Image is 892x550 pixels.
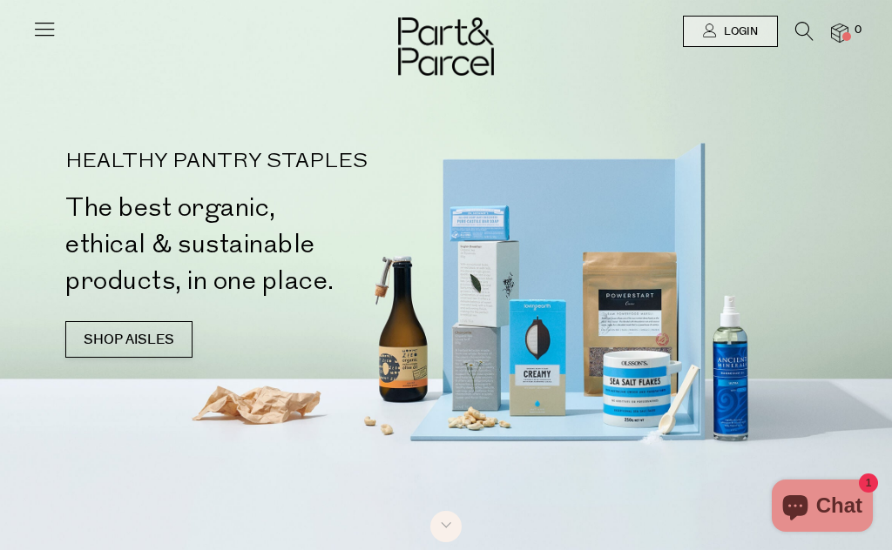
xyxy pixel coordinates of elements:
[65,190,453,317] h2: The best organic, ethical & sustainable products, in one place.
[683,16,778,47] a: Login
[850,23,866,38] span: 0
[65,321,193,358] a: SHOP AISLES
[767,480,878,536] inbox-online-store-chat: Shopify online store chat
[831,23,848,42] a: 0
[720,24,758,39] span: Login
[398,17,494,76] img: Part&Parcel
[65,151,453,172] p: HEALTHY PANTRY STAPLES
